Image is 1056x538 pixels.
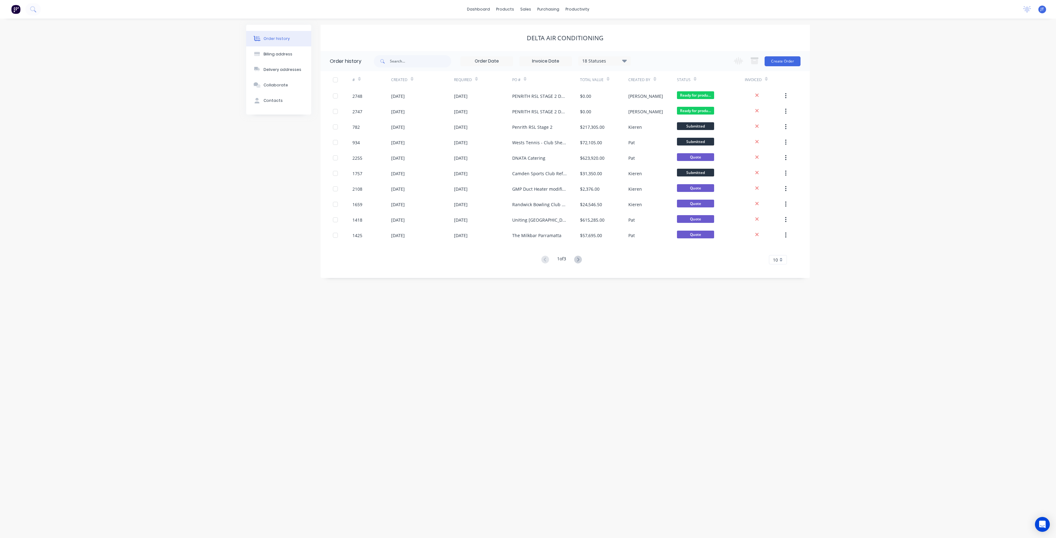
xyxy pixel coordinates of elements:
[512,124,552,130] div: Penrith RSL Stage 2
[628,124,642,130] div: Kieren
[454,217,468,223] div: [DATE]
[512,77,521,83] div: PO #
[765,56,801,66] button: Create Order
[580,217,604,223] div: $615,285.00
[677,138,714,145] span: Submitted
[512,186,568,192] div: GMP Duct Heater modification
[580,93,591,99] div: $0.00
[352,170,362,177] div: 1757
[512,155,545,161] div: DNATA Catering
[745,71,783,88] div: Invoiced
[677,231,714,238] span: Quote
[628,77,650,83] div: Created By
[264,36,290,41] div: Order history
[527,34,604,42] div: Delta Air Conditioning
[677,184,714,192] span: Quote
[562,5,592,14] div: productivity
[580,155,604,161] div: $623,920.00
[580,232,602,239] div: $57,695.00
[677,215,714,223] span: Quote
[454,77,472,83] div: Required
[391,77,408,83] div: Created
[628,93,663,99] div: [PERSON_NAME]
[264,67,301,72] div: Delivery addresses
[330,58,361,65] div: Order history
[580,139,602,146] div: $72,105.00
[352,71,391,88] div: #
[390,55,451,67] input: Search...
[512,93,568,99] div: PENRITH RSL STAGE 2 DWG-M01 REV-8 RUN C
[391,108,405,115] div: [DATE]
[454,232,468,239] div: [DATE]
[580,201,602,208] div: $24,546.50
[352,77,355,83] div: #
[246,77,311,93] button: Collaborate
[246,62,311,77] button: Delivery addresses
[264,98,283,103] div: Contacts
[352,217,362,223] div: 1418
[352,93,362,99] div: 2748
[628,232,635,239] div: Pat
[512,170,568,177] div: Camden Sports Club Refurbishment
[578,58,631,64] div: 18 Statuses
[520,57,572,66] input: Invoice Date
[391,93,405,99] div: [DATE]
[580,186,600,192] div: $2,376.00
[246,93,311,108] button: Contacts
[628,217,635,223] div: Pat
[391,201,405,208] div: [DATE]
[391,217,405,223] div: [DATE]
[454,186,468,192] div: [DATE]
[512,108,568,115] div: PENRITH RSL STAGE 2 DWG-M01 REV-8 RUN D
[628,155,635,161] div: Pat
[745,77,762,83] div: Invoiced
[677,91,714,99] span: Ready for produ...
[391,232,405,239] div: [DATE]
[677,122,714,130] span: Submitted
[628,201,642,208] div: Kieren
[580,71,628,88] div: Total Value
[580,108,591,115] div: $0.00
[454,170,468,177] div: [DATE]
[454,139,468,146] div: [DATE]
[264,51,292,57] div: Billing address
[773,257,778,263] span: 10
[391,139,405,146] div: [DATE]
[628,108,663,115] div: [PERSON_NAME]
[391,124,405,130] div: [DATE]
[391,155,405,161] div: [DATE]
[677,107,714,115] span: Ready for produ...
[454,155,468,161] div: [DATE]
[352,201,362,208] div: 1659
[454,93,468,99] div: [DATE]
[677,200,714,207] span: Quote
[628,186,642,192] div: Kieren
[352,139,360,146] div: 934
[454,108,468,115] div: [DATE]
[454,201,468,208] div: [DATE]
[628,139,635,146] div: Pat
[391,170,405,177] div: [DATE]
[352,155,362,161] div: 2255
[677,169,714,176] span: Submitted
[580,170,602,177] div: $31,350.00
[677,71,745,88] div: Status
[454,124,468,130] div: [DATE]
[352,124,360,130] div: 782
[557,255,566,264] div: 1 of 3
[512,139,568,146] div: Wests Tennis - Club Sherwood
[512,71,580,88] div: PO #
[512,232,561,239] div: The Milkbar Parramatta
[391,71,454,88] div: Created
[534,5,562,14] div: purchasing
[1035,517,1050,532] div: Open Intercom Messenger
[246,31,311,46] button: Order history
[454,71,512,88] div: Required
[352,186,362,192] div: 2108
[246,46,311,62] button: Billing address
[512,201,568,208] div: Randwick Bowling Club Relocation Kitchen Exhaust
[677,153,714,161] span: Quote
[391,186,405,192] div: [DATE]
[628,170,642,177] div: Kieren
[580,77,604,83] div: Total Value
